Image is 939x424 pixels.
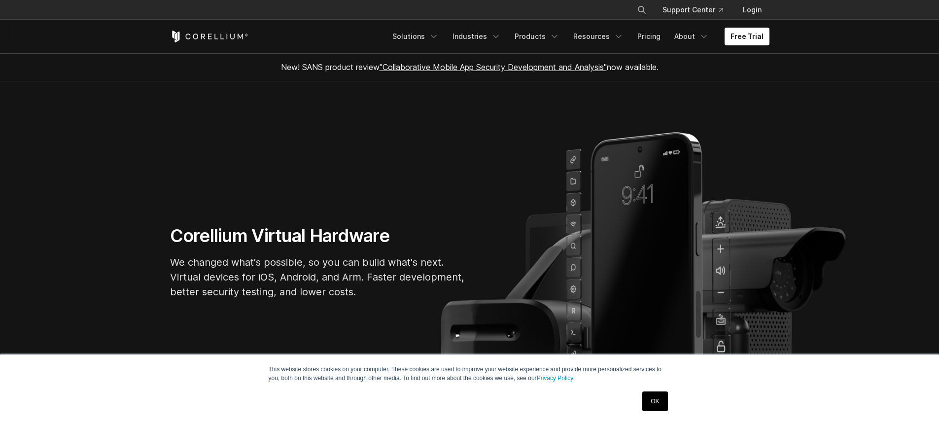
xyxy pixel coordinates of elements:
a: Support Center [655,1,731,19]
a: Privacy Policy. [537,375,575,382]
a: About [668,28,715,45]
div: Navigation Menu [625,1,769,19]
a: Pricing [631,28,666,45]
a: Corellium Home [170,31,248,42]
a: Resources [567,28,629,45]
p: We changed what's possible, so you can build what's next. Virtual devices for iOS, Android, and A... [170,255,466,299]
a: OK [642,391,667,411]
p: This website stores cookies on your computer. These cookies are used to improve your website expe... [269,365,671,383]
a: Products [509,28,565,45]
button: Search [633,1,651,19]
a: Login [735,1,769,19]
a: Free Trial [725,28,769,45]
a: "Collaborative Mobile App Security Development and Analysis" [380,62,607,72]
a: Solutions [386,28,445,45]
span: New! SANS product review now available. [281,62,659,72]
a: Industries [447,28,507,45]
div: Navigation Menu [386,28,769,45]
h1: Corellium Virtual Hardware [170,225,466,247]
